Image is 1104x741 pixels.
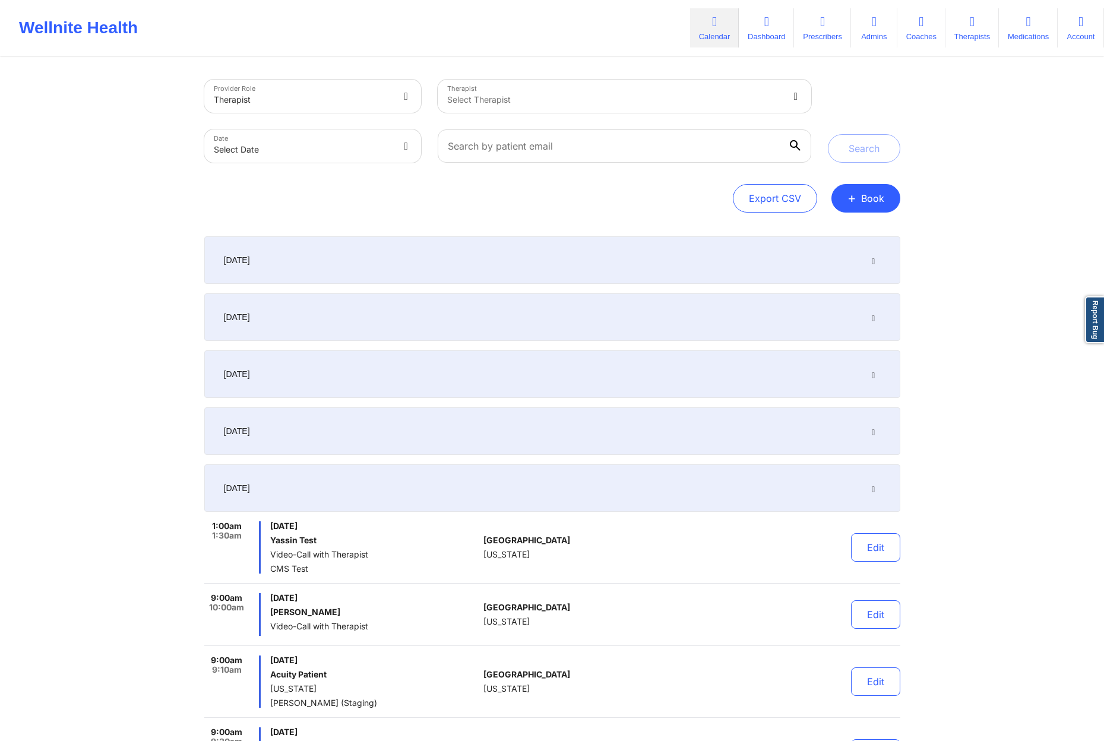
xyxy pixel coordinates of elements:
h6: Yassin Test [270,536,479,545]
span: CMS Test [270,564,479,574]
a: Report Bug [1085,296,1104,343]
a: Account [1058,8,1104,47]
span: Video-Call with Therapist [270,550,479,559]
a: Admins [851,8,897,47]
a: Therapists [945,8,999,47]
button: Edit [851,533,900,562]
a: Dashboard [739,8,794,47]
span: [DATE] [270,655,479,665]
span: 9:00am [211,727,242,737]
span: Video-Call with Therapist [270,622,479,631]
span: [US_STATE] [270,684,479,693]
span: [DATE] [224,311,250,323]
span: [DATE] [224,425,250,437]
span: [GEOGRAPHIC_DATA] [483,603,570,612]
span: 9:10am [212,665,242,674]
span: [DATE] [270,521,479,531]
a: Medications [999,8,1058,47]
a: Coaches [897,8,945,47]
button: Edit [851,600,900,629]
span: 1:30am [212,531,242,540]
span: [GEOGRAPHIC_DATA] [483,670,570,679]
button: Export CSV [733,184,817,213]
a: Calendar [690,8,739,47]
span: [DATE] [270,727,479,737]
div: Therapist [214,87,392,113]
h6: Acuity Patient [270,670,479,679]
span: [DATE] [270,593,479,603]
span: [DATE] [224,482,250,494]
span: 1:00am [212,521,242,531]
span: 9:00am [211,593,242,603]
span: 9:00am [211,655,242,665]
a: Prescribers [794,8,850,47]
input: Search by patient email [438,129,811,163]
span: [DATE] [224,254,250,266]
h6: [PERSON_NAME] [270,607,479,617]
span: + [847,195,856,201]
button: +Book [831,184,900,213]
span: [GEOGRAPHIC_DATA] [483,536,570,545]
span: [US_STATE] [483,550,530,559]
span: [PERSON_NAME] (Staging) [270,698,479,708]
span: [DATE] [224,368,250,380]
button: Search [828,134,900,163]
span: [US_STATE] [483,617,530,626]
span: [US_STATE] [483,684,530,693]
button: Edit [851,667,900,696]
span: 10:00am [209,603,244,612]
div: Select Date [214,137,392,163]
